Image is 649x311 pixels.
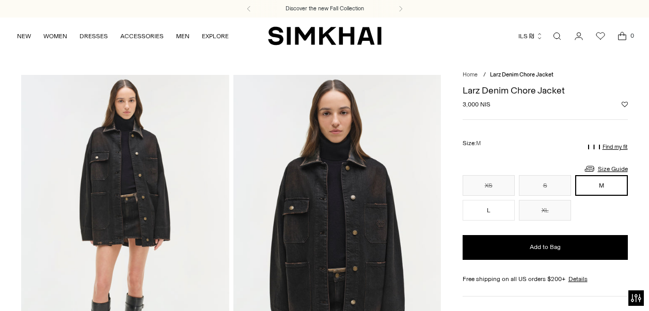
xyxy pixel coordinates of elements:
a: SIMKHAI [268,26,382,46]
a: Open cart modal [612,26,632,46]
a: Size Guide [583,162,628,175]
button: L [463,200,515,221]
button: ILS ₪ [518,25,543,48]
a: Discover the new Fall Collection [286,5,364,13]
a: WOMEN [43,25,67,48]
button: Add to Wishlist [622,101,628,107]
span: Larz Denim Chore Jacket [490,71,553,78]
a: Details [568,274,588,284]
button: M [575,175,627,196]
h1: Larz Denim Chore Jacket [463,86,628,95]
span: M [476,140,481,147]
button: S [519,175,571,196]
button: XS [463,175,515,196]
a: Wishlist [590,26,611,46]
span: Add to Bag [530,243,561,252]
span: 0 [627,31,637,40]
a: Open search modal [547,26,567,46]
button: Add to Bag [463,235,628,260]
a: Go to the account page [568,26,589,46]
a: DRESSES [80,25,108,48]
div: Free shipping on all US orders $200+ [463,274,628,284]
label: Size: [463,138,481,148]
nav: breadcrumbs [463,71,628,80]
button: XL [519,200,571,221]
div: / [483,71,486,80]
a: MEN [176,25,189,48]
a: Home [463,71,478,78]
span: 3,000 NIS [463,100,490,109]
a: NEW [17,25,31,48]
a: ACCESSORIES [120,25,164,48]
a: EXPLORE [202,25,229,48]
